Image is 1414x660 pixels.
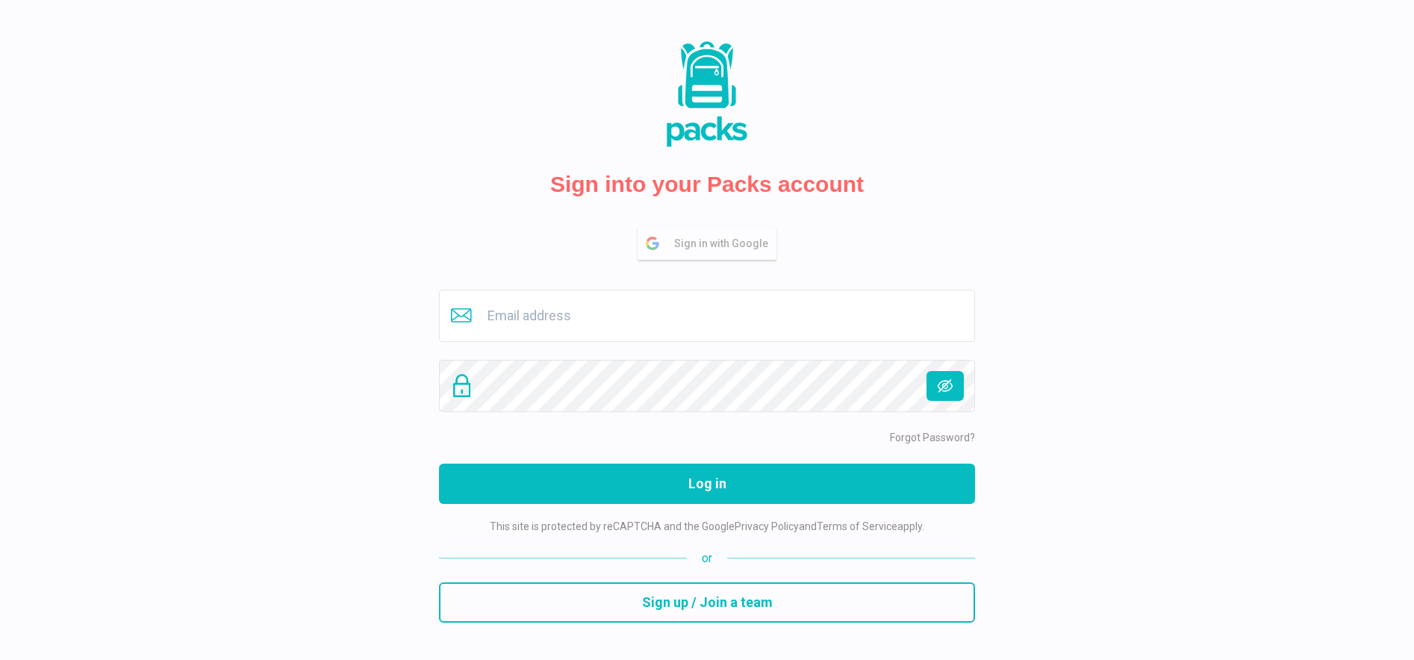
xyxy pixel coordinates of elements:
a: Forgot Password? [890,432,975,443]
span: or [687,550,727,567]
input: Email address [439,290,975,342]
button: Log in [439,464,975,504]
button: Sign in with Google [638,228,776,260]
h2: Sign into your Packs account [550,171,864,198]
button: Sign up / Join a team [439,582,975,623]
img: Packs Logo [632,38,782,150]
span: Sign in with Google [674,228,776,259]
p: This site is protected by reCAPTCHA and the Google and apply. [490,519,924,535]
a: Terms of Service [817,520,897,532]
a: Privacy Policy [735,520,799,532]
